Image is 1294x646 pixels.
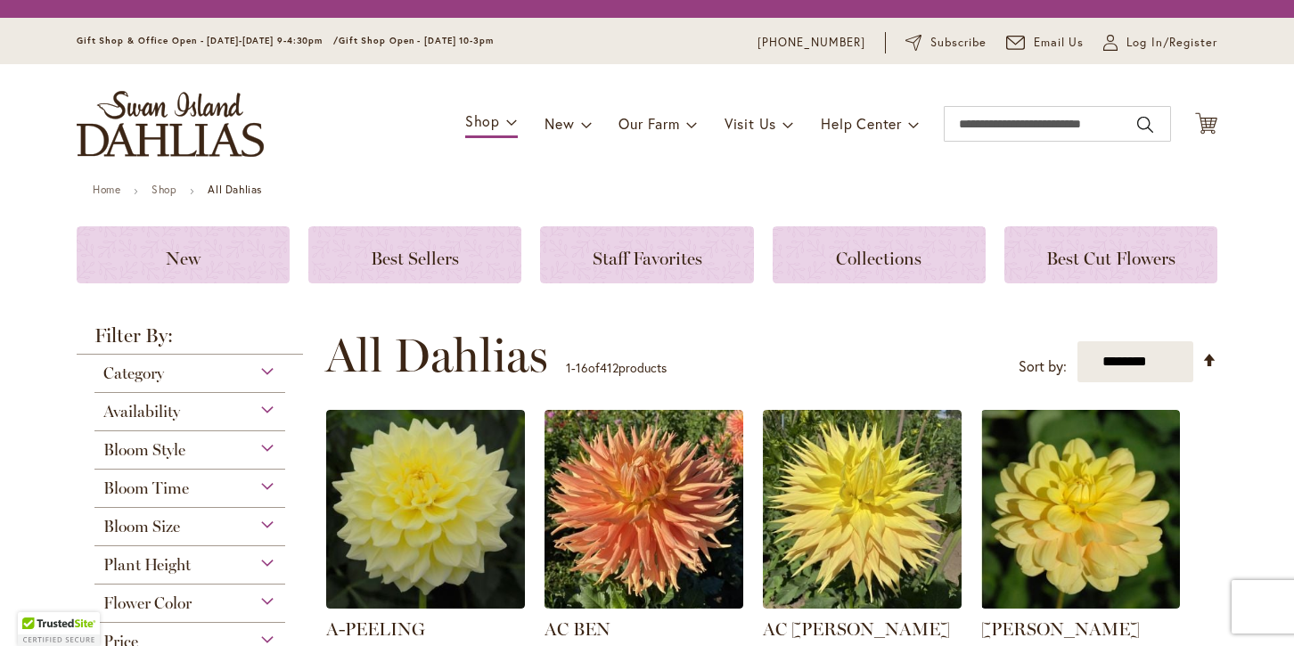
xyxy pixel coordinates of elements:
[93,183,120,196] a: Home
[339,35,494,46] span: Gift Shop Open - [DATE] 10-3pm
[545,410,743,609] img: AC BEN
[325,329,548,382] span: All Dahlias
[1034,34,1085,52] span: Email Us
[77,326,303,355] strong: Filter By:
[152,183,176,196] a: Shop
[593,248,702,269] span: Staff Favorites
[371,248,459,269] span: Best Sellers
[103,364,164,383] span: Category
[1019,350,1067,383] label: Sort by:
[930,34,987,52] span: Subscribe
[576,359,588,376] span: 16
[540,226,753,283] a: Staff Favorites
[821,114,902,133] span: Help Center
[103,593,192,613] span: Flower Color
[773,226,986,283] a: Collections
[981,618,1140,640] a: [PERSON_NAME]
[566,359,571,376] span: 1
[836,248,921,269] span: Collections
[1046,248,1175,269] span: Best Cut Flowers
[981,410,1180,609] img: AHOY MATEY
[1006,34,1085,52] a: Email Us
[103,478,189,498] span: Bloom Time
[326,595,525,612] a: A-Peeling
[763,410,962,609] img: AC Jeri
[545,114,574,133] span: New
[905,34,987,52] a: Subscribe
[725,114,776,133] span: Visit Us
[103,402,180,421] span: Availability
[308,226,521,283] a: Best Sellers
[77,35,339,46] span: Gift Shop & Office Open - [DATE]-[DATE] 9-4:30pm /
[1103,34,1217,52] a: Log In/Register
[103,517,180,536] span: Bloom Size
[326,618,425,640] a: A-PEELING
[545,595,743,612] a: AC BEN
[763,595,962,612] a: AC Jeri
[208,183,262,196] strong: All Dahlias
[758,34,865,52] a: [PHONE_NUMBER]
[166,248,201,269] span: New
[1137,110,1153,139] button: Search
[465,111,500,130] span: Shop
[326,410,525,609] img: A-Peeling
[545,618,610,640] a: AC BEN
[18,612,100,646] div: TrustedSite Certified
[600,359,618,376] span: 412
[77,91,264,157] a: store logo
[1004,226,1217,283] a: Best Cut Flowers
[763,618,950,640] a: AC [PERSON_NAME]
[618,114,679,133] span: Our Farm
[1126,34,1217,52] span: Log In/Register
[77,226,290,283] a: New
[981,595,1180,612] a: AHOY MATEY
[103,555,191,575] span: Plant Height
[103,440,185,460] span: Bloom Style
[566,354,667,382] p: - of products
